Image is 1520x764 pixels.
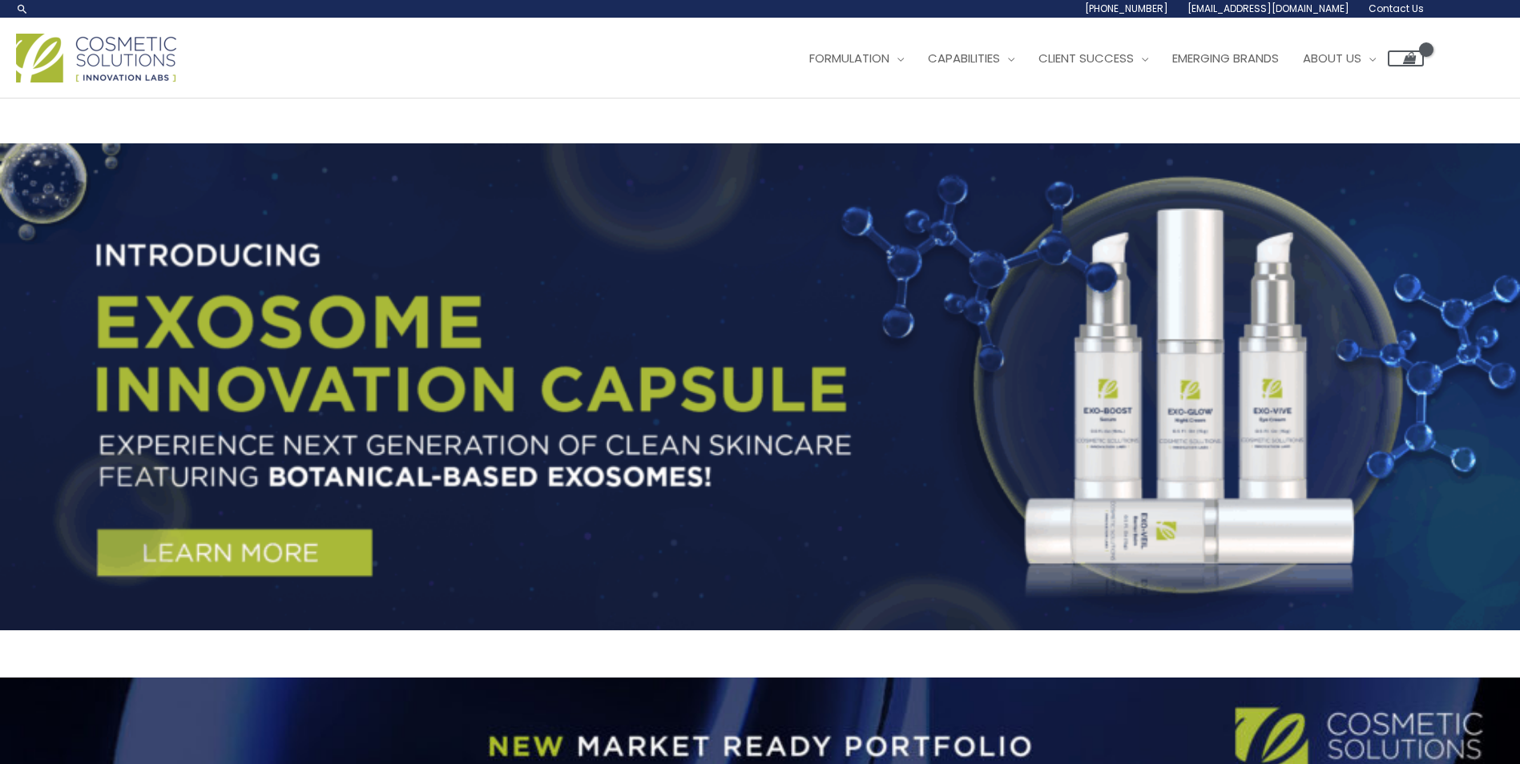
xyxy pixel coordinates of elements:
[1369,2,1424,15] span: Contact Us
[1085,2,1168,15] span: [PHONE_NUMBER]
[1160,34,1291,82] a: Emerging Brands
[916,34,1026,82] a: Capabilities
[16,2,29,15] a: Search icon link
[797,34,916,82] a: Formulation
[1172,50,1279,66] span: Emerging Brands
[1291,34,1388,82] a: About Us
[16,34,176,82] img: Cosmetic Solutions Logo
[1187,2,1349,15] span: [EMAIL_ADDRESS][DOMAIN_NAME]
[809,50,889,66] span: Formulation
[785,34,1424,82] nav: Site Navigation
[1303,50,1361,66] span: About Us
[1388,50,1424,66] a: View Shopping Cart, empty
[1026,34,1160,82] a: Client Success
[1038,50,1134,66] span: Client Success
[928,50,1000,66] span: Capabilities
